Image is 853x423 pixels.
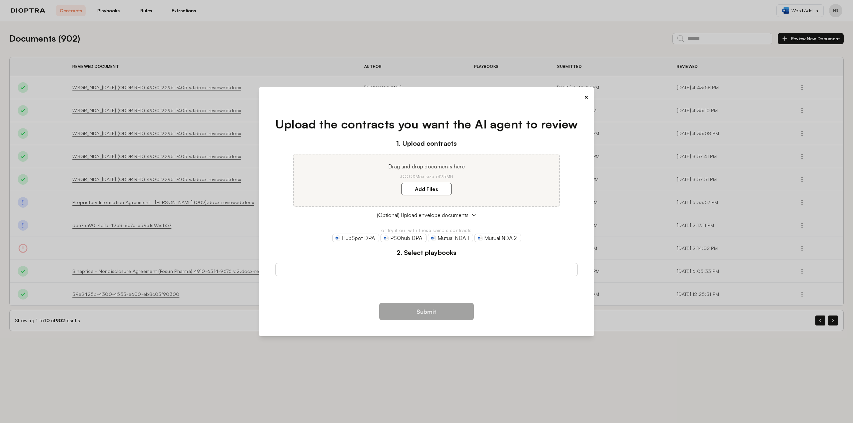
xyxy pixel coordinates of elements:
[401,183,452,195] label: Add Files
[302,162,551,170] p: Drag and drop documents here
[332,234,379,242] a: HubSpot DPA
[584,93,588,102] button: ×
[377,211,468,219] span: (Optional) Upload envelope documents
[275,115,578,133] h1: Upload the contracts you want the AI agent to review
[381,234,426,242] a: PSOhub DPA
[302,173,551,180] p: .DOCX Max size of 25MB
[275,211,578,219] button: (Optional) Upload envelope documents
[275,227,578,234] p: or try it out with these sample contracts
[474,234,521,242] a: Mutual NDA 2
[379,303,474,320] button: Submit
[275,138,578,148] h3: 1. Upload contracts
[428,234,473,242] a: Mutual NDA 1
[275,248,578,258] h3: 2. Select playbooks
